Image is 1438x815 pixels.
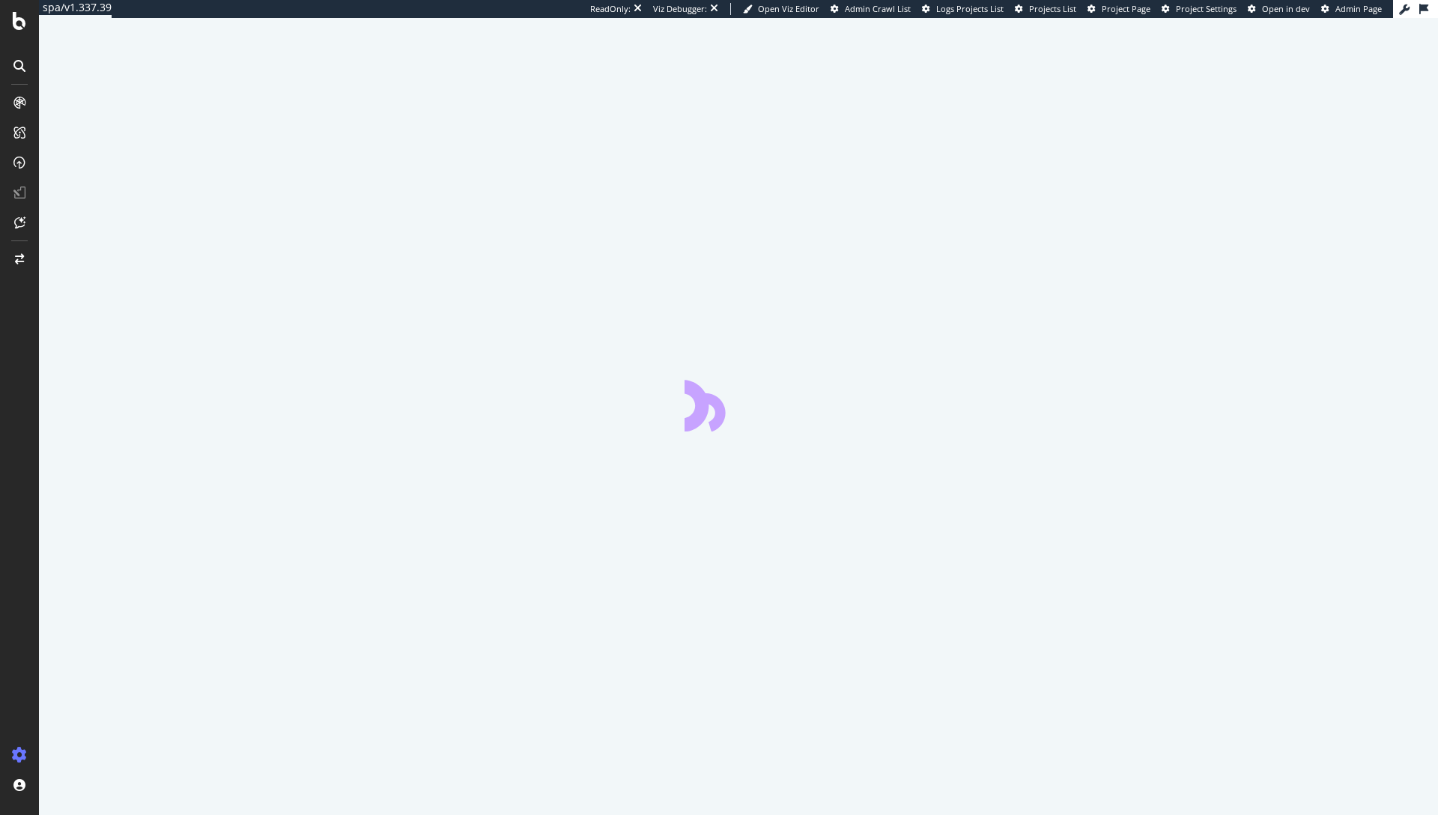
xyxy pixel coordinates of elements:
[1262,3,1310,14] span: Open in dev
[1176,3,1237,14] span: Project Settings
[758,3,819,14] span: Open Viz Editor
[845,3,911,14] span: Admin Crawl List
[653,3,707,15] div: Viz Debugger:
[1321,3,1382,15] a: Admin Page
[743,3,819,15] a: Open Viz Editor
[1102,3,1150,14] span: Project Page
[1248,3,1310,15] a: Open in dev
[936,3,1004,14] span: Logs Projects List
[831,3,911,15] a: Admin Crawl List
[685,378,792,431] div: animation
[1087,3,1150,15] a: Project Page
[1029,3,1076,14] span: Projects List
[1015,3,1076,15] a: Projects List
[922,3,1004,15] a: Logs Projects List
[1162,3,1237,15] a: Project Settings
[590,3,631,15] div: ReadOnly:
[1335,3,1382,14] span: Admin Page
